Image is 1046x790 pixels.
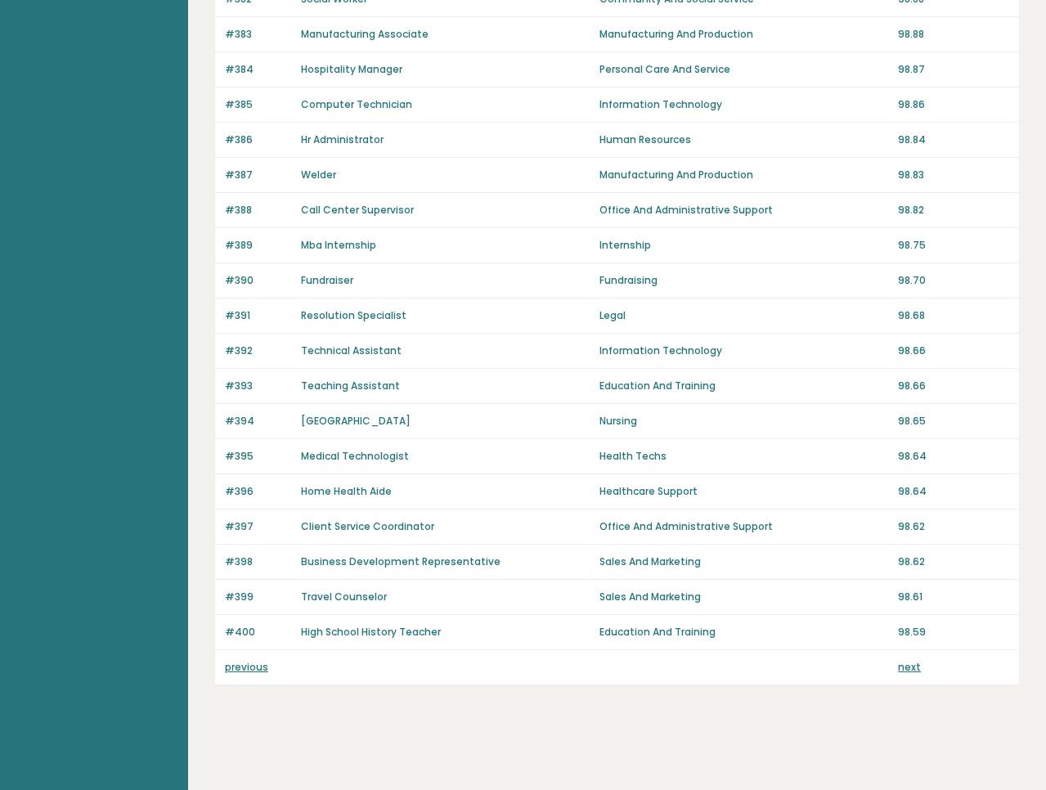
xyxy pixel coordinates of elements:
p: Manufacturing And Production [599,168,888,182]
a: next [898,660,921,674]
p: #395 [225,449,291,464]
a: Travel Counselor [301,590,387,604]
a: Medical Technologist [301,449,409,463]
a: Technical Assistant [301,343,402,357]
p: #383 [225,27,291,42]
p: #385 [225,97,291,112]
p: #393 [225,379,291,393]
p: Human Resources [599,132,888,147]
a: Hr Administrator [301,132,384,146]
p: 98.84 [898,132,1009,147]
p: #391 [225,308,291,323]
p: #397 [225,519,291,534]
p: Personal Care And Service [599,62,888,77]
a: Call Center Supervisor [301,203,414,217]
p: 98.88 [898,27,1009,42]
p: #396 [225,484,291,499]
p: #392 [225,343,291,358]
p: Legal [599,308,888,323]
p: #384 [225,62,291,77]
a: Home Health Aide [301,484,392,498]
p: Education And Training [599,379,888,393]
p: 98.70 [898,273,1009,288]
p: 98.64 [898,484,1009,499]
p: #388 [225,203,291,218]
p: 98.68 [898,308,1009,323]
p: Information Technology [599,97,888,112]
p: #390 [225,273,291,288]
p: 98.62 [898,554,1009,569]
p: 98.65 [898,414,1009,429]
p: Fundraising [599,273,888,288]
p: #389 [225,238,291,253]
a: Teaching Assistant [301,379,400,393]
p: 98.66 [898,379,1009,393]
p: 98.59 [898,625,1009,640]
a: Hospitality Manager [301,62,402,76]
a: Business Development Representative [301,554,501,568]
p: Education And Training [599,625,888,640]
a: Mba Internship [301,238,376,252]
a: High School History Teacher [301,625,441,639]
p: 98.86 [898,97,1009,112]
p: 98.66 [898,343,1009,358]
p: #394 [225,414,291,429]
p: #398 [225,554,291,569]
p: 98.75 [898,238,1009,253]
p: Office And Administrative Support [599,519,888,534]
p: 98.83 [898,168,1009,182]
p: Information Technology [599,343,888,358]
p: Manufacturing And Production [599,27,888,42]
p: #386 [225,132,291,147]
p: 98.64 [898,449,1009,464]
p: Office And Administrative Support [599,203,888,218]
a: previous [225,660,268,674]
p: Sales And Marketing [599,554,888,569]
a: Manufacturing Associate [301,27,429,41]
a: [GEOGRAPHIC_DATA] [301,414,411,428]
a: Client Service Coordinator [301,519,434,533]
p: Sales And Marketing [599,590,888,604]
p: #399 [225,590,291,604]
p: 98.61 [898,590,1009,604]
p: Nursing [599,414,888,429]
p: Healthcare Support [599,484,888,499]
p: #400 [225,625,291,640]
p: 98.82 [898,203,1009,218]
p: 98.62 [898,519,1009,534]
a: Computer Technician [301,97,412,111]
a: Welder [301,168,336,182]
p: Internship [599,238,888,253]
a: Resolution Specialist [301,308,406,322]
a: Fundraiser [301,273,353,287]
p: Health Techs [599,449,888,464]
p: #387 [225,168,291,182]
p: 98.87 [898,62,1009,77]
